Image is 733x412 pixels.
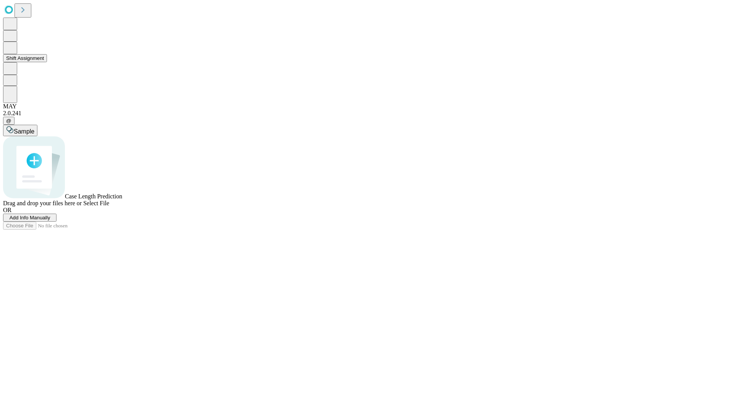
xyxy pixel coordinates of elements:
[83,200,109,206] span: Select File
[6,118,11,124] span: @
[3,110,730,117] div: 2.0.241
[3,54,47,62] button: Shift Assignment
[3,103,730,110] div: MAY
[14,128,34,135] span: Sample
[10,215,50,220] span: Add Info Manually
[65,193,122,200] span: Case Length Prediction
[3,214,57,222] button: Add Info Manually
[3,117,15,125] button: @
[3,125,37,136] button: Sample
[3,200,82,206] span: Drag and drop your files here or
[3,207,11,213] span: OR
